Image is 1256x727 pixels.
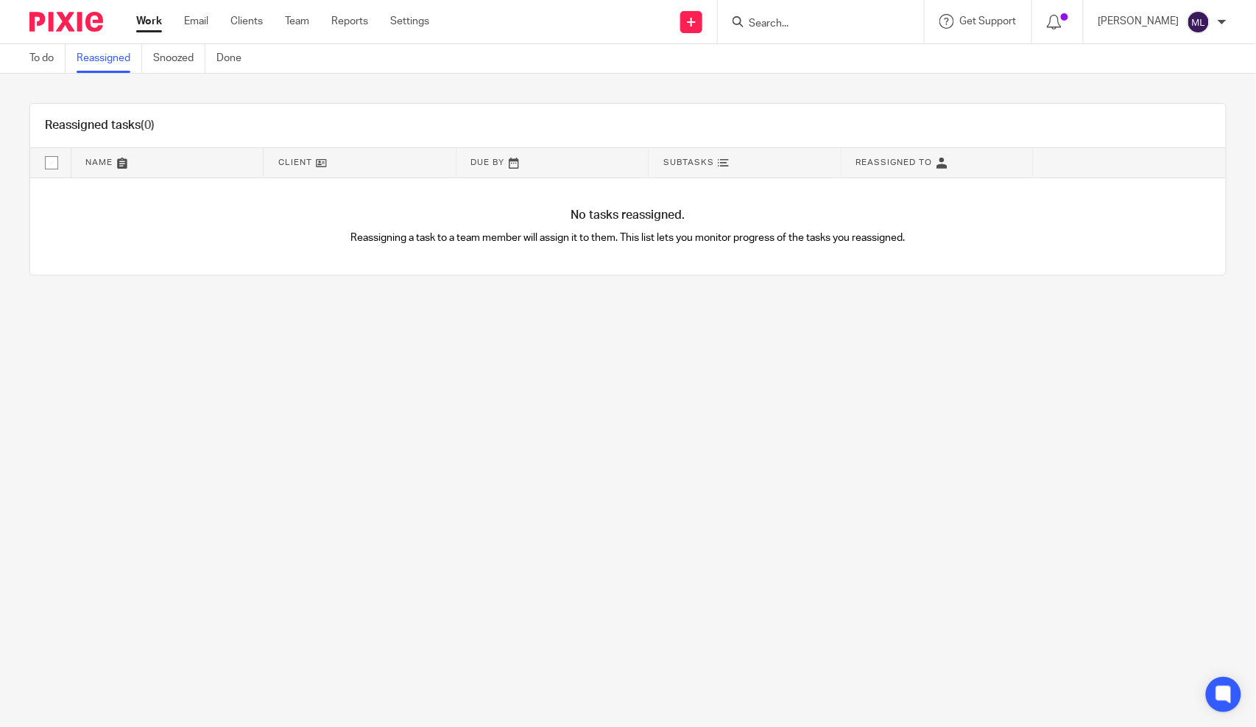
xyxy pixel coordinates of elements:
[30,208,1226,223] h4: No tasks reassigned.
[77,44,142,73] a: Reassigned
[29,12,103,32] img: Pixie
[331,14,368,29] a: Reports
[390,14,429,29] a: Settings
[136,14,162,29] a: Work
[1098,14,1179,29] p: [PERSON_NAME]
[230,14,263,29] a: Clients
[960,16,1017,27] span: Get Support
[184,14,208,29] a: Email
[285,14,309,29] a: Team
[153,44,205,73] a: Snoozed
[29,44,66,73] a: To do
[663,158,714,166] span: Subtasks
[1187,10,1210,34] img: svg%3E
[45,118,155,133] h1: Reassigned tasks
[329,231,927,245] p: Reassigning a task to a team member will assign it to them. This list lets you monitor progress o...
[216,44,253,73] a: Done
[747,18,880,31] input: Search
[141,119,155,131] span: (0)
